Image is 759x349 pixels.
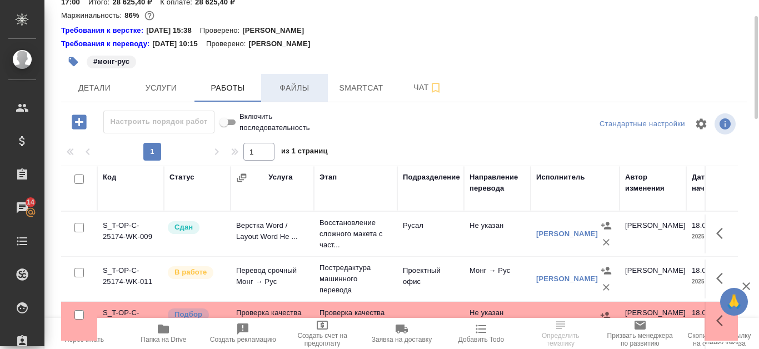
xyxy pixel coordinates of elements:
[536,172,585,183] div: Исполнитель
[68,81,121,95] span: Детали
[692,276,736,287] p: 2025
[152,38,206,49] p: [DATE] 10:15
[429,81,442,94] svg: Подписаться
[3,194,42,222] a: 14
[710,220,736,247] button: Здесь прячутся важные кнопки
[598,217,615,234] button: Назначить
[598,234,615,251] button: Удалить
[201,81,254,95] span: Работы
[686,332,752,347] span: Скопировать ссылку на оценку заказа
[710,265,736,292] button: Здесь прячутся важные кнопки
[527,332,593,347] span: Определить тематику
[124,318,203,349] button: Папка на Drive
[334,81,388,95] span: Smartcat
[231,302,314,341] td: Проверка качества перевода (LQ...
[206,38,249,49] p: Проверено:
[597,116,688,133] div: split button
[97,302,164,341] td: S_T-OP-C-25174-WK-012
[289,332,356,347] span: Создать счет на предоплату
[124,11,142,19] p: 86%
[680,318,759,349] button: Скопировать ссылку на оценку заказа
[167,307,225,322] div: Можно подбирать исполнителей
[600,318,680,349] button: Призвать менеджера по развитию
[210,336,276,343] span: Создать рекламацию
[268,172,292,183] div: Услуга
[61,38,152,49] a: Требования к переводу:
[103,172,116,183] div: Код
[61,25,146,36] div: Нажми, чтобы открыть папку с инструкцией
[231,260,314,298] td: Перевод срочный Монг → Рус
[470,172,525,194] div: Направление перевода
[620,260,686,298] td: [PERSON_NAME]
[620,215,686,253] td: [PERSON_NAME]
[464,215,531,253] td: Не указан
[141,336,186,343] span: Папка на Drive
[146,25,200,36] p: [DATE] 15:38
[536,230,598,238] a: [PERSON_NAME]
[203,318,283,349] button: Создать рекламацию
[281,144,328,161] span: из 1 страниц
[710,307,736,334] button: Здесь прячутся важные кнопки
[236,172,247,183] button: Сгруппировать
[715,113,738,134] span: Посмотреть информацию
[231,215,314,253] td: Верстка Word / Layout Word Не ...
[598,262,615,279] button: Назначить
[403,172,460,183] div: Подразделение
[692,172,736,194] div: Дата начала
[692,266,712,275] p: 18.09,
[598,279,615,296] button: Удалить
[44,318,124,349] button: Пересчитать
[61,11,124,19] p: Маржинальность:
[725,290,743,313] span: 🙏
[397,215,464,253] td: Русал
[134,81,188,95] span: Услуги
[97,215,164,253] td: S_T-OP-C-25174-WK-009
[174,309,202,320] p: Подбор
[239,111,310,133] span: Включить последовательность
[319,262,392,296] p: Постредактура машинного перевода
[64,111,94,133] button: Добавить работу
[720,288,748,316] button: 🙏
[401,81,455,94] span: Чат
[319,217,392,251] p: Восстановление сложного макета с част...
[142,8,157,23] button: 3286.20 RUB;
[174,267,207,278] p: В работе
[458,336,504,343] span: Добавить Todo
[167,265,225,280] div: Исполнитель выполняет работу
[625,172,681,194] div: Автор изменения
[521,318,600,349] button: Определить тематику
[93,56,129,67] p: #монг-рус
[464,260,531,298] td: Монг → Рус
[441,318,521,349] button: Добавить Todo
[169,172,194,183] div: Статус
[362,318,442,349] button: Заявка на доставку
[200,25,243,36] p: Проверено:
[620,302,686,341] td: [PERSON_NAME]
[597,307,614,324] button: Назначить
[268,81,321,95] span: Файлы
[372,336,432,343] span: Заявка на доставку
[283,318,362,349] button: Создать счет на предоплату
[61,38,152,49] div: Нажми, чтобы открыть папку с инструкцией
[692,231,736,242] p: 2025
[61,49,86,74] button: Добавить тэг
[174,222,193,233] p: Сдан
[97,260,164,298] td: S_T-OP-C-25174-WK-011
[692,221,712,230] p: 18.09,
[242,25,312,36] p: [PERSON_NAME]
[397,260,464,298] td: Проектный офис
[86,56,137,66] span: монг-рус
[167,220,225,235] div: Менеджер проверил работу исполнителя, передает ее на следующий этап
[464,302,531,341] td: Не указан
[688,111,715,137] span: Настроить таблицу
[319,172,337,183] div: Этап
[319,307,392,330] p: Проверка качества перевода (LQA)
[536,275,598,283] a: [PERSON_NAME]
[20,197,41,208] span: 14
[607,332,673,347] span: Призвать менеджера по развитию
[692,308,712,317] p: 18.09,
[61,25,146,36] a: Требования к верстке:
[248,38,318,49] p: [PERSON_NAME]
